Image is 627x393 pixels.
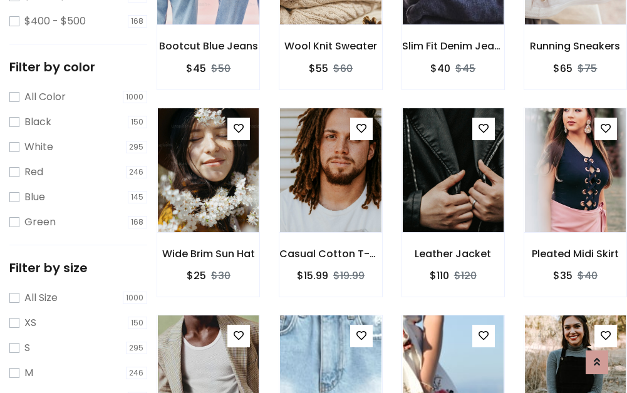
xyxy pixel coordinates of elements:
[24,115,51,130] label: Black
[186,63,206,74] h6: $45
[24,165,43,180] label: Red
[24,89,66,105] label: All Color
[126,342,148,354] span: 295
[128,116,148,128] span: 150
[578,268,598,283] del: $40
[279,40,381,52] h6: Wool Knit Sweater
[297,270,328,282] h6: $15.99
[333,268,365,283] del: $19.99
[524,248,626,260] h6: Pleated Midi Skirt
[123,292,148,304] span: 1000
[123,91,148,103] span: 1000
[309,63,328,74] h6: $55
[9,59,147,74] h5: Filter by color
[524,40,626,52] h6: Running Sneakers
[128,191,148,203] span: 145
[126,166,148,178] span: 246
[279,248,381,260] h6: Casual Cotton T-Shirt
[128,317,148,329] span: 150
[24,365,33,380] label: M
[157,40,259,52] h6: Bootcut Blue Jeans
[211,61,231,76] del: $50
[128,15,148,28] span: 168
[24,14,86,29] label: $400 - $500
[333,61,353,76] del: $60
[454,268,477,283] del: $120
[402,40,504,52] h6: Slim Fit Denim Jeans
[553,63,573,74] h6: $65
[430,63,450,74] h6: $40
[24,340,30,355] label: S
[126,141,148,153] span: 295
[553,270,573,282] h6: $35
[455,61,475,76] del: $45
[578,61,597,76] del: $75
[211,268,231,283] del: $30
[24,290,58,305] label: All Size
[24,140,53,155] label: White
[402,248,504,260] h6: Leather Jacket
[24,190,45,205] label: Blue
[24,215,56,230] label: Green
[24,315,36,330] label: XS
[128,216,148,228] span: 168
[430,270,449,282] h6: $110
[157,248,259,260] h6: Wide Brim Sun Hat
[9,260,147,275] h5: Filter by size
[187,270,206,282] h6: $25
[126,367,148,379] span: 246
